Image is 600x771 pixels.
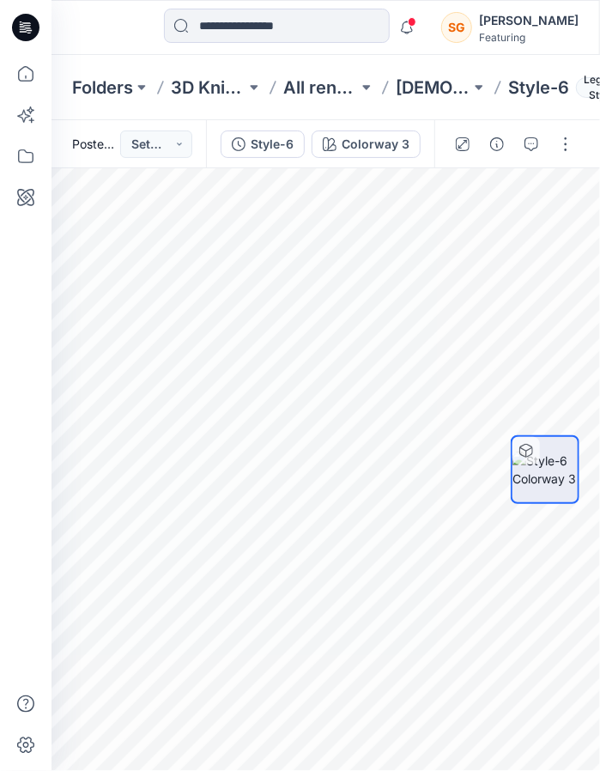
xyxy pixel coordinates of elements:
[72,76,133,100] a: Folders
[72,135,120,153] span: Posted [DATE] 18:06 by
[283,76,358,100] a: All rendered styles
[312,131,421,158] button: Colorway 3
[479,31,579,44] div: Featuring
[479,10,579,31] div: [PERSON_NAME]
[441,12,472,43] div: SG
[342,135,409,154] div: Colorway 3
[251,135,294,154] div: Style-6
[512,452,578,488] img: Style-6 Colorway 3
[396,76,470,100] a: [DEMOGRAPHIC_DATA]
[221,131,305,158] button: Style-6
[508,76,569,100] p: Style-6
[483,131,511,158] button: Details
[171,76,245,100] a: 3D Knit asset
